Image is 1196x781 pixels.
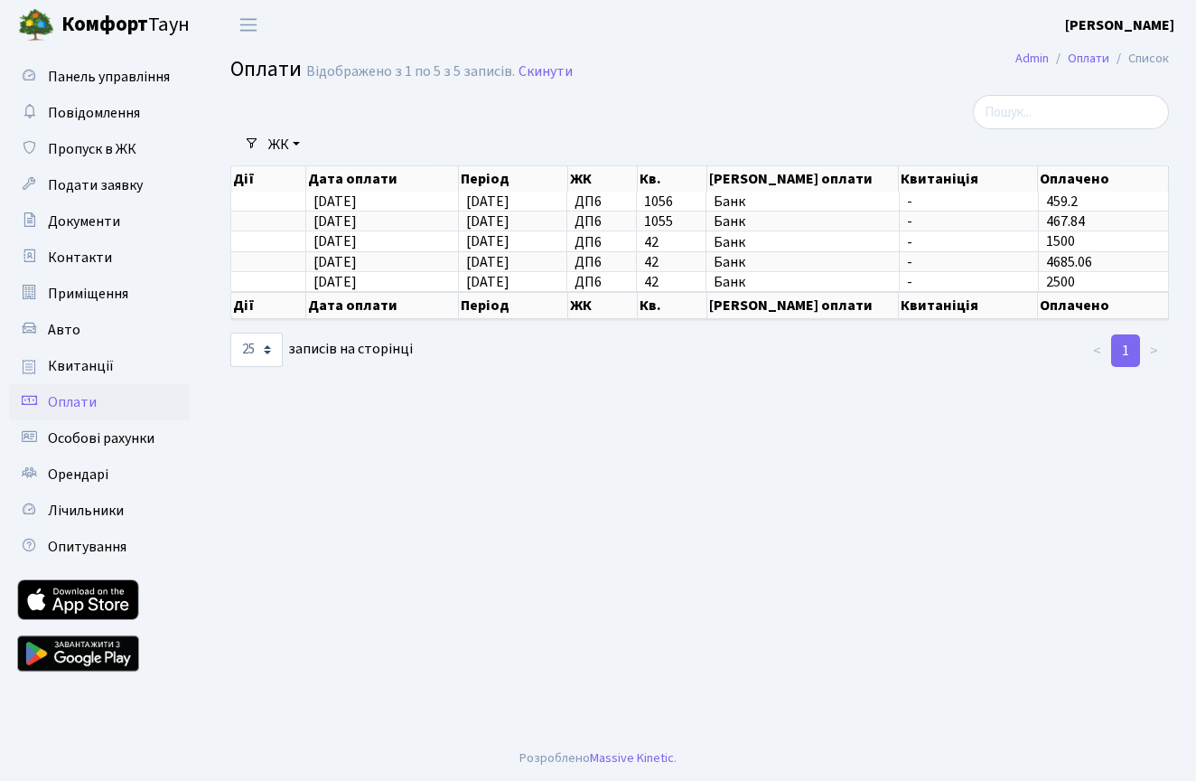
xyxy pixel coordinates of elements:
th: Період [459,166,568,192]
th: Дата оплати [306,292,459,319]
th: Кв. [638,166,707,192]
nav: breadcrumb [988,40,1196,78]
th: ЖК [568,166,639,192]
span: [DATE] [466,212,509,231]
span: Повідомлення [48,103,140,123]
img: logo.png [18,7,54,43]
span: Особові рахунки [48,428,154,448]
span: Банк [714,194,892,209]
a: Подати заявку [9,167,190,203]
a: Скинути [519,63,573,80]
a: Оплати [1068,49,1109,68]
span: - [907,255,1031,269]
span: ДП6 [575,235,629,249]
span: Документи [48,212,120,231]
span: - [907,235,1031,249]
th: [PERSON_NAME] оплати [707,292,899,319]
span: Оплати [48,392,97,412]
a: Панель управління [9,59,190,95]
span: Банк [714,255,892,269]
button: Переключити навігацію [226,10,271,40]
select: записів на сторінці [230,333,283,367]
a: Документи [9,203,190,240]
span: Опитування [48,537,126,557]
th: Дії [231,166,306,192]
span: Квитанції [48,356,114,376]
span: ДП6 [575,214,629,229]
span: Оплати [230,53,302,85]
th: Квитаніція [899,292,1038,319]
a: Опитування [9,529,190,565]
div: Розроблено . [519,748,677,768]
a: Лічильники [9,493,190,529]
span: 42 [644,255,697,269]
span: 1500 [1046,232,1075,252]
a: Квитанції [9,348,190,384]
a: Орендарі [9,456,190,493]
span: [DATE] [313,252,357,272]
th: Квитаніція [899,166,1038,192]
span: [DATE] [313,192,357,212]
a: 1 [1111,334,1140,367]
span: - [907,194,1031,209]
a: Повідомлення [9,95,190,131]
input: Пошук... [973,95,1169,129]
th: Дата оплати [306,166,459,192]
span: Таун [61,10,190,41]
a: Оплати [9,384,190,420]
th: Період [459,292,568,319]
span: 2500 [1046,272,1075,292]
a: Massive Kinetic [590,748,674,767]
span: 42 [644,275,697,289]
span: - [907,214,1031,229]
span: Лічильники [48,501,124,521]
a: Приміщення [9,276,190,312]
a: Контакти [9,240,190,276]
span: Контакти [48,248,112,268]
th: ЖК [568,292,639,319]
th: [PERSON_NAME] оплати [707,166,899,192]
span: 4685.06 [1046,252,1092,272]
span: - [907,275,1031,289]
label: записів на сторінці [230,333,413,367]
b: Комфорт [61,10,148,39]
span: 467.84 [1046,212,1085,231]
th: Оплачено [1038,292,1169,319]
span: [DATE] [466,232,509,252]
span: Пропуск в ЖК [48,139,136,159]
a: Авто [9,312,190,348]
th: Дії [231,292,306,319]
span: [DATE] [313,232,357,252]
span: [DATE] [466,272,509,292]
span: ДП6 [575,275,629,289]
a: Особові рахунки [9,420,190,456]
span: 42 [644,235,697,249]
span: Орендарі [48,465,108,485]
span: Банк [714,235,892,249]
span: Подати заявку [48,175,143,195]
span: 459.2 [1046,192,1078,212]
span: Авто [48,320,80,340]
a: ЖК [261,129,307,160]
span: 1056 [644,194,697,209]
span: [DATE] [313,272,357,292]
a: Admin [1015,49,1049,68]
span: Приміщення [48,284,128,304]
span: [DATE] [466,192,509,212]
span: [DATE] [313,212,357,231]
a: [PERSON_NAME] [1065,14,1174,36]
span: Банк [714,214,892,229]
span: ДП6 [575,255,629,269]
span: [DATE] [466,252,509,272]
th: Оплачено [1038,166,1169,192]
span: ДП6 [575,194,629,209]
b: [PERSON_NAME] [1065,15,1174,35]
li: Список [1109,49,1169,69]
div: Відображено з 1 по 5 з 5 записів. [306,63,515,80]
span: Панель управління [48,67,170,87]
th: Кв. [638,292,707,319]
span: Банк [714,275,892,289]
span: 1055 [644,214,697,229]
a: Пропуск в ЖК [9,131,190,167]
